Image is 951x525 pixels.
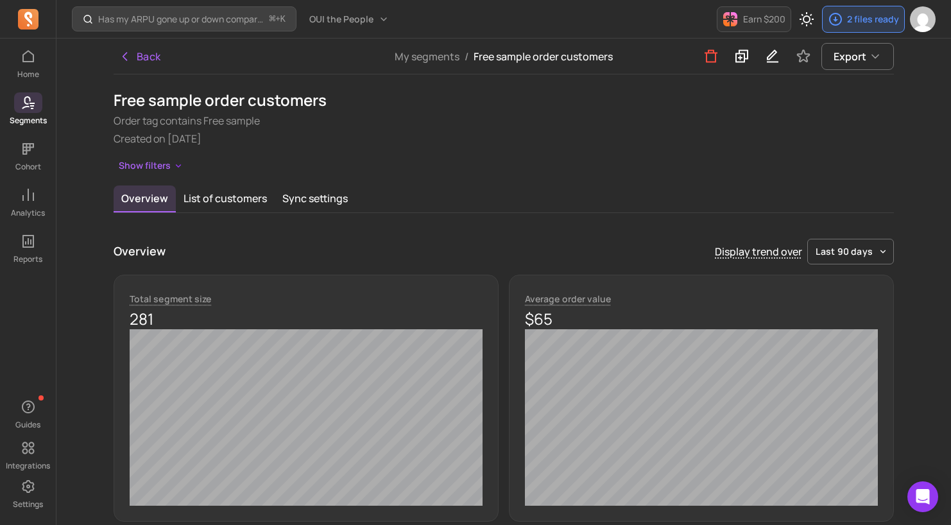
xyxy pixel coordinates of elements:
button: Toggle favorite [791,44,816,69]
p: Integrations [6,461,50,471]
p: 281 [130,309,483,329]
button: Export [821,43,894,70]
button: OUI the People [302,8,397,31]
img: avatar [910,6,936,32]
span: Free sample order customers [474,49,613,64]
button: last 90 days [807,239,894,264]
p: Cohort [15,162,41,172]
div: Open Intercom Messenger [907,481,938,512]
button: Has my ARPU gone up or down compared to last month or last year?⌘+K [72,6,296,31]
span: Total segment size [130,293,211,305]
span: Average order value [525,293,611,305]
button: Overview [114,185,176,212]
button: List of customers [176,185,275,211]
p: Home [17,69,39,80]
p: Settings [13,499,43,510]
button: Guides [14,394,42,433]
a: My segments [395,49,459,64]
p: Guides [15,420,40,430]
p: Reports [13,254,42,264]
h1: Free sample order customers [114,90,894,110]
button: Back [114,44,166,69]
button: Toggle dark mode [794,6,819,32]
p: 2 files ready [847,13,899,26]
canvas: chart [525,329,878,506]
p: Earn $200 [743,13,785,26]
span: Export [834,49,866,64]
p: Has my ARPU gone up or down compared to last month or last year? [98,13,264,26]
p: Order tag contains Free sample [114,113,894,128]
button: 2 files ready [822,6,905,33]
button: Show filters [114,157,189,175]
kbd: ⌘ [269,12,276,28]
span: + [270,12,286,26]
p: Segments [10,116,47,126]
kbd: K [280,14,286,24]
p: $65 [525,309,878,329]
p: Display trend over [715,244,802,259]
span: last 90 days [816,245,873,258]
canvas: chart [130,329,483,506]
p: Analytics [11,208,45,218]
p: Created on [DATE] [114,131,894,146]
button: Sync settings [275,185,356,211]
button: Earn $200 [717,6,791,32]
span: / [459,49,474,64]
p: Overview [114,243,166,260]
span: OUI the People [309,13,373,26]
